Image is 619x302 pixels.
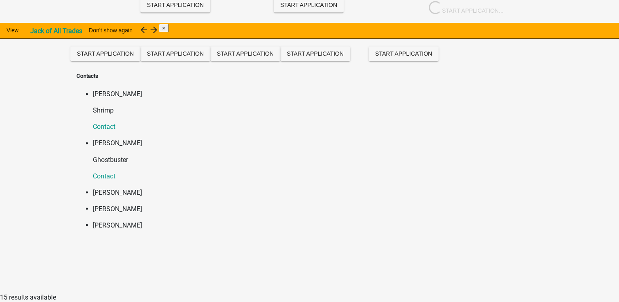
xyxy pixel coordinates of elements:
button: Start Application [70,46,140,61]
h5: Contacts [77,72,142,80]
span: Start Application [217,50,274,57]
p: Ghostbuster [93,155,142,165]
span: Start Application [77,50,134,57]
button: Start Application [369,46,439,61]
span: Start Application [147,50,204,57]
button: Don't show again [82,23,139,38]
span: Start Application [280,1,337,8]
a: Contact [93,123,115,131]
p: [PERSON_NAME] [93,89,142,99]
i: arrow_back [139,25,149,35]
button: Close [159,24,169,32]
span: Start Application [375,50,432,57]
strong: Jack of All Trades [30,27,82,35]
span: Start Application [287,50,344,57]
p: [PERSON_NAME] [93,204,142,214]
p: [PERSON_NAME] [93,220,142,230]
a: Contact [93,172,115,180]
button: Start Application [140,46,210,61]
i: arrow_forward [149,25,159,35]
span: Start Application... [429,7,504,14]
p: Shrimp [93,106,142,115]
p: [PERSON_NAME] [93,138,142,148]
button: Start Application [280,46,350,61]
button: Start Application [210,46,280,61]
span: × [162,25,165,31]
p: [PERSON_NAME] [93,187,142,197]
span: Start Application [147,1,204,8]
